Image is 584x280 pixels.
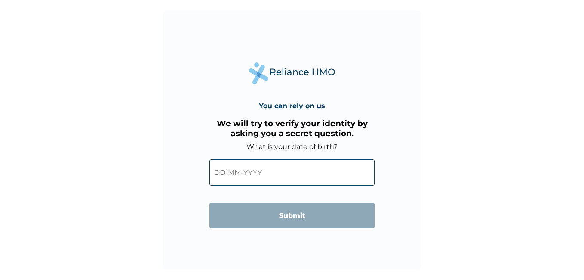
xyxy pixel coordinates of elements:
input: DD-MM-YYYY [209,159,375,186]
img: Reliance Health's Logo [249,62,335,84]
label: What is your date of birth? [246,143,338,151]
h4: You can rely on us [259,102,325,110]
h3: We will try to verify your identity by asking you a secret question. [209,118,375,138]
input: Submit [209,203,375,228]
